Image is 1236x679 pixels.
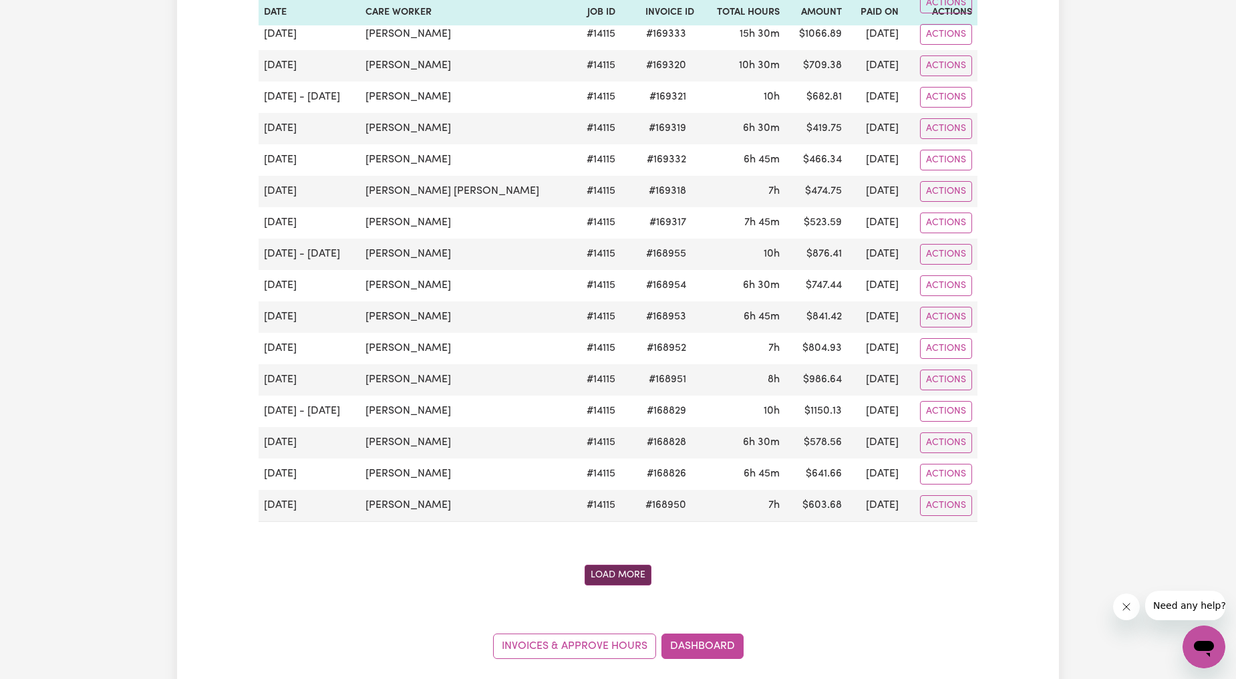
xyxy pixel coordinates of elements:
[764,406,780,416] span: 10 hours
[847,50,904,82] td: [DATE]
[360,333,575,364] td: [PERSON_NAME]
[1145,591,1225,620] iframe: Message from company
[575,239,621,270] td: # 14115
[920,495,972,516] button: Actions
[259,301,360,333] td: [DATE]
[847,82,904,113] td: [DATE]
[744,154,780,165] span: 6 hours 45 minutes
[1113,593,1140,620] iframe: Close message
[785,301,847,333] td: $ 841.42
[259,50,360,82] td: [DATE]
[785,50,847,82] td: $ 709.38
[360,301,575,333] td: [PERSON_NAME]
[259,19,360,50] td: [DATE]
[920,87,972,108] button: Actions
[259,82,360,113] td: [DATE] - [DATE]
[847,490,904,522] td: [DATE]
[641,183,694,199] span: # 169318
[920,338,972,359] button: Actions
[360,19,575,50] td: [PERSON_NAME]
[785,396,847,427] td: $ 1150.13
[637,497,694,513] span: # 168950
[785,490,847,522] td: $ 603.68
[785,333,847,364] td: $ 804.93
[360,144,575,176] td: [PERSON_NAME]
[638,309,694,325] span: # 168953
[768,186,780,196] span: 7 hours
[575,207,621,239] td: # 14115
[641,215,694,231] span: # 169317
[920,275,972,296] button: Actions
[638,57,694,74] span: # 169320
[768,343,780,354] span: 7 hours
[920,24,972,45] button: Actions
[847,396,904,427] td: [DATE]
[743,280,780,291] span: 6 hours 30 minutes
[847,144,904,176] td: [DATE]
[847,427,904,458] td: [DATE]
[847,364,904,396] td: [DATE]
[920,213,972,233] button: Actions
[575,396,621,427] td: # 14115
[641,89,694,105] span: # 169321
[785,270,847,301] td: $ 747.44
[639,466,694,482] span: # 168826
[785,239,847,270] td: $ 876.41
[259,144,360,176] td: [DATE]
[360,396,575,427] td: [PERSON_NAME]
[785,176,847,207] td: $ 474.75
[785,458,847,490] td: $ 641.66
[920,150,972,170] button: Actions
[740,29,780,39] span: 15 hours 30 minutes
[493,634,656,659] a: Invoices & Approve Hours
[360,176,575,207] td: [PERSON_NAME] [PERSON_NAME]
[785,113,847,144] td: $ 419.75
[847,458,904,490] td: [DATE]
[575,427,621,458] td: # 14115
[847,239,904,270] td: [DATE]
[360,207,575,239] td: [PERSON_NAME]
[661,634,744,659] a: Dashboard
[575,458,621,490] td: # 14115
[920,307,972,327] button: Actions
[360,82,575,113] td: [PERSON_NAME]
[360,490,575,522] td: [PERSON_NAME]
[847,176,904,207] td: [DATE]
[639,152,694,168] span: # 169332
[641,120,694,136] span: # 169319
[575,333,621,364] td: # 14115
[743,123,780,134] span: 6 hours 30 minutes
[259,333,360,364] td: [DATE]
[8,9,81,20] span: Need any help?
[360,50,575,82] td: [PERSON_NAME]
[259,207,360,239] td: [DATE]
[847,19,904,50] td: [DATE]
[920,432,972,453] button: Actions
[920,55,972,76] button: Actions
[575,50,621,82] td: # 14115
[639,434,694,450] span: # 168828
[785,19,847,50] td: $ 1066.89
[744,468,780,479] span: 6 hours 45 minutes
[847,270,904,301] td: [DATE]
[638,246,694,262] span: # 168955
[575,490,621,522] td: # 14115
[575,301,621,333] td: # 14115
[785,364,847,396] td: $ 986.64
[785,82,847,113] td: $ 682.81
[259,490,360,522] td: [DATE]
[739,60,780,71] span: 10 hours 30 minutes
[920,244,972,265] button: Actions
[575,270,621,301] td: # 14115
[764,249,780,259] span: 10 hours
[785,207,847,239] td: $ 523.59
[585,565,651,585] button: Fetch older invoices
[360,458,575,490] td: [PERSON_NAME]
[259,176,360,207] td: [DATE]
[920,401,972,422] button: Actions
[638,277,694,293] span: # 168954
[847,113,904,144] td: [DATE]
[575,364,621,396] td: # 14115
[259,364,360,396] td: [DATE]
[920,118,972,139] button: Actions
